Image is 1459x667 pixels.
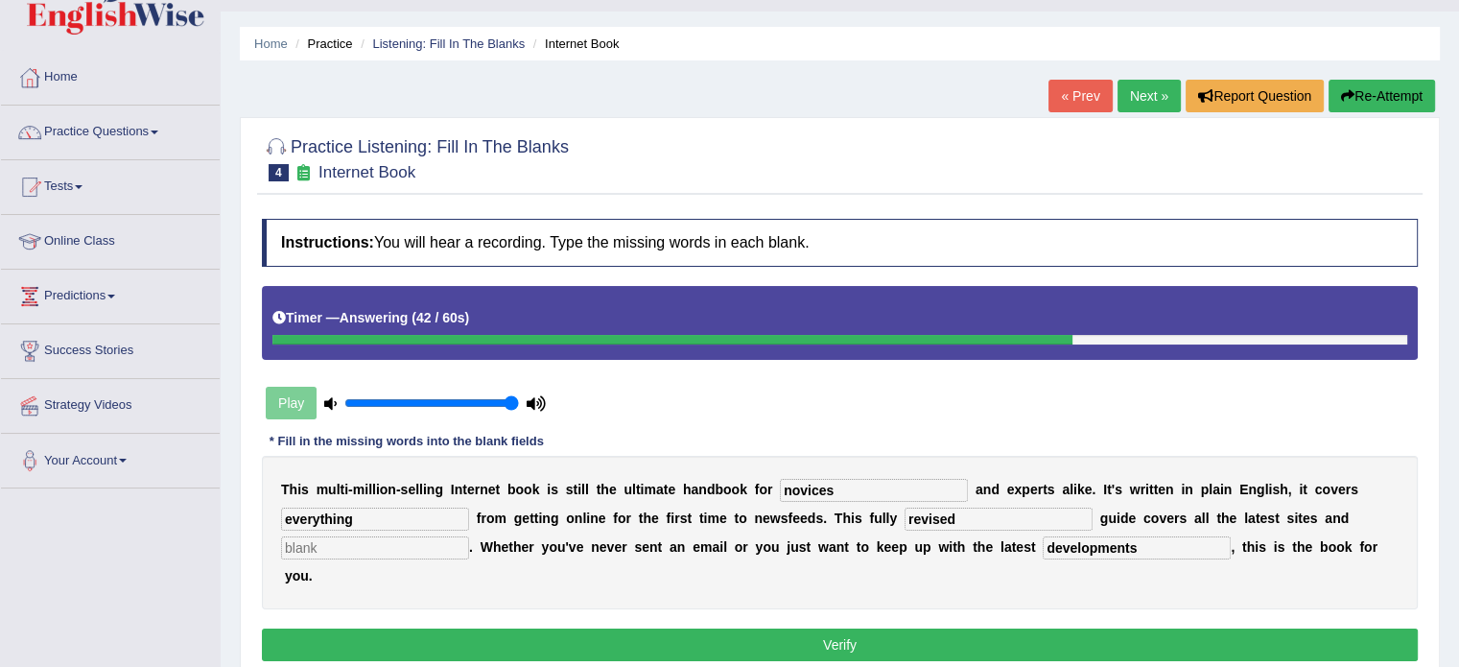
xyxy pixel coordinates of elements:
b: e [521,539,529,555]
b: t [1303,482,1307,497]
b: n [388,482,396,497]
b: t [534,511,539,526]
b: t [1031,539,1036,555]
b: n [983,482,992,497]
b: f [788,511,792,526]
b: a [1212,482,1220,497]
b: u [624,482,632,497]
b: s [1272,482,1280,497]
b: e [609,482,617,497]
b: i [376,482,380,497]
b: l [1000,539,1004,555]
b: o [486,511,495,526]
b: e [1166,511,1174,526]
b: T [281,482,290,497]
b: t [462,482,467,497]
b: e [668,482,675,497]
b: o [1322,482,1330,497]
b: b [715,482,723,497]
b: g [435,482,443,497]
input: blank [780,479,968,502]
b: h [1280,482,1288,497]
b: r [625,511,630,526]
b: o [723,482,732,497]
b: w [770,511,781,526]
input: blank [905,508,1093,531]
b: n [1185,482,1193,497]
b: l [1206,511,1210,526]
b: l [882,511,886,526]
b: a [670,539,677,555]
b: n [1332,511,1341,526]
b: n [575,511,583,526]
div: * Fill in the missing words into the blank fields [262,432,552,450]
b: h [683,482,692,497]
b: v [1330,482,1338,497]
a: Home [254,36,288,51]
b: e [1007,482,1015,497]
b: s [680,511,688,526]
b: r [1038,482,1043,497]
b: o [515,482,524,497]
b: v [569,539,577,555]
b: f [613,511,618,526]
b: t [341,482,345,497]
b: a [712,539,719,555]
b: s [566,482,574,497]
small: Exam occurring question [294,164,314,182]
b: o [1151,511,1160,526]
b: s [1310,511,1318,526]
b: n [836,539,845,555]
b: t [699,511,704,526]
b: r [622,539,626,555]
b: s [1286,511,1294,526]
b: n [480,482,488,497]
b: w [938,539,949,555]
b: f [667,511,671,526]
b: s [799,539,807,555]
b: o [759,482,767,497]
b: t [734,511,739,526]
b: e [719,511,727,526]
b: . [469,539,473,555]
b: t [1242,539,1247,555]
b: p [1022,482,1030,497]
b: l [1244,511,1248,526]
b: . [823,511,827,526]
b: o [524,482,532,497]
b: o [566,511,575,526]
b: e [1303,511,1310,526]
b: c [1315,482,1323,497]
b: e [488,482,496,497]
b: i [719,539,723,555]
b: o [763,539,771,555]
b: u [557,539,566,555]
b: i [365,482,368,497]
b: e [408,482,415,497]
b: e [693,539,700,555]
b: f [869,511,874,526]
b: i [1117,511,1120,526]
b: d [1120,511,1129,526]
b: r [674,511,679,526]
b: k [740,482,747,497]
a: Strategy Videos [1,379,220,427]
b: e [891,539,899,555]
b: s [855,511,862,526]
b: u [874,511,882,526]
b: i [577,482,581,497]
b: e [1229,511,1236,526]
li: Internet Book [529,35,620,53]
b: r [1140,482,1144,497]
b: a [1325,511,1332,526]
b: d [1341,511,1350,526]
b: t [973,539,977,555]
b: l [415,482,419,497]
b: l [723,539,727,555]
b: n [591,539,600,555]
h2: Practice Listening: Fill In The Blanks [262,133,569,181]
b: s [1179,511,1187,526]
b: e [599,511,606,526]
b: u [1108,511,1117,526]
b: k [877,539,884,555]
